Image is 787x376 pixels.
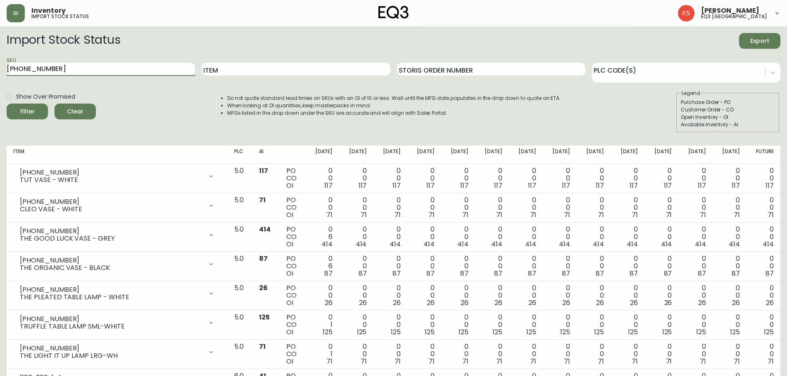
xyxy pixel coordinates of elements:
li: When looking at OI quantities, keep masterpacks in mind. [227,102,561,109]
span: 414 [525,239,536,249]
li: Do not quote standard lead times on SKUs with an OI of 10 or less. Wait until the MFG date popula... [227,95,561,102]
div: 0 1 [312,343,333,365]
div: 0 0 [719,343,740,365]
span: 125 [526,327,536,337]
th: [DATE] [678,146,712,164]
div: 0 0 [753,196,774,219]
span: 71 [530,210,536,220]
td: 5.0 [228,222,252,252]
div: [PHONE_NUMBER]THE PLEATED TABLE LAMP - WHITE [13,284,221,303]
div: THE PLEATED TABLE LAMP - WHITE [20,293,203,301]
div: 0 0 [583,284,604,307]
span: Inventory [31,7,66,14]
th: [DATE] [475,146,509,164]
span: 26 [562,298,570,307]
div: [PHONE_NUMBER] [20,257,203,264]
div: 0 0 [448,255,468,277]
div: Customer Order - CO [681,106,775,114]
button: Clear [55,104,96,119]
td: 5.0 [228,252,252,281]
span: 26 [596,298,604,307]
span: 87 [259,254,268,263]
div: 0 0 [549,284,570,307]
span: 125 [357,327,367,337]
span: 26 [359,298,367,307]
span: 125 [323,327,333,337]
span: 117 [426,181,435,190]
span: 71 [632,357,638,366]
div: 0 0 [346,196,366,219]
div: 0 0 [380,196,400,219]
li: MFGs listed in the drop down under the SKU are accurate and will align with Sales Portal. [227,109,561,117]
div: 0 0 [414,196,435,219]
span: OI [286,357,293,366]
div: PO CO [286,255,299,277]
span: 71 [462,357,468,366]
span: 414 [356,239,367,249]
div: 0 0 [617,343,638,365]
div: 0 0 [617,284,638,307]
th: [DATE] [543,146,577,164]
td: 5.0 [228,310,252,340]
div: PO CO [286,226,299,248]
td: 5.0 [228,340,252,369]
div: 0 0 [617,226,638,248]
div: 0 0 [685,284,706,307]
span: OI [286,239,293,249]
div: 0 0 [380,314,400,336]
span: 414 [390,239,401,249]
div: [PHONE_NUMBER] [20,169,203,176]
span: 414 [259,225,271,234]
button: Export [739,33,780,49]
div: 0 0 [448,284,468,307]
span: 26 [528,298,536,307]
td: 5.0 [228,193,252,222]
div: 0 0 [312,196,333,219]
span: 117 [732,181,740,190]
div: [PHONE_NUMBER]TUT VASE - WHITE [13,167,221,185]
span: Export [746,36,774,46]
span: 26 [495,298,502,307]
span: 87 [392,269,401,278]
span: 414 [321,239,333,249]
div: 0 0 [448,343,468,365]
span: 26 [259,283,268,293]
span: 117 [359,181,367,190]
div: 0 0 [516,167,536,189]
span: 117 [562,181,570,190]
span: 125 [730,327,740,337]
th: [DATE] [611,146,644,164]
div: PO CO [286,284,299,307]
th: PLC [228,146,252,164]
div: Purchase Order - PO [681,99,775,106]
span: 71 [361,210,367,220]
div: 0 0 [753,284,774,307]
span: 117 [494,181,502,190]
div: 0 0 [719,167,740,189]
span: 26 [698,298,706,307]
span: 414 [661,239,672,249]
span: 26 [630,298,638,307]
span: 71 [666,210,672,220]
span: 71 [768,357,774,366]
th: [DATE] [713,146,747,164]
div: 0 0 [753,255,774,277]
span: 414 [423,239,435,249]
th: Item [7,146,228,164]
div: 0 0 [583,314,604,336]
div: 0 0 [346,167,366,189]
div: 0 1 [312,314,333,336]
div: 0 0 [346,343,366,365]
div: [PHONE_NUMBER] [20,198,203,206]
div: CLEO VASE - WHITE [20,206,203,213]
div: PO CO [286,314,299,336]
span: 71 [564,357,570,366]
span: 125 [662,327,672,337]
span: 117 [596,181,604,190]
span: OI [286,210,293,220]
span: 414 [559,239,570,249]
div: 0 0 [482,255,502,277]
div: 0 0 [414,255,435,277]
span: 26 [664,298,672,307]
div: 0 0 [414,226,435,248]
